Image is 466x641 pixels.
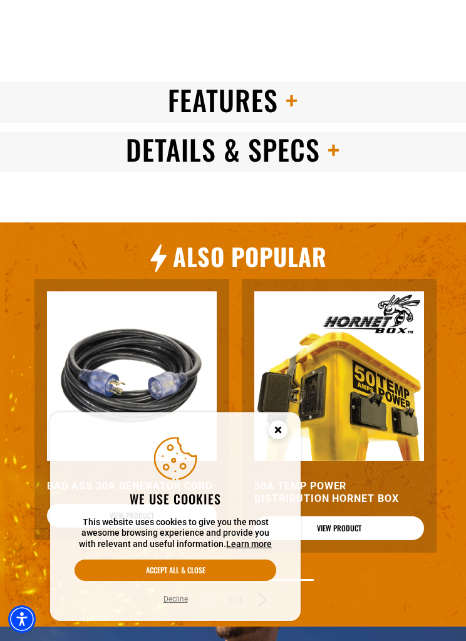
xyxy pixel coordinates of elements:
[47,291,217,461] img: black
[226,539,272,549] a: This website uses cookies to give you the most awesome browsing experience and provide you with r...
[50,412,301,622] aside: Cookie Consent
[75,491,276,507] h2: We use cookies
[75,517,276,550] p: This website uses cookies to give you the most awesome browsing experience and provide you with r...
[173,241,326,272] h2: Also Popular
[254,291,424,461] img: 50A Temp Power Distribution Hornet Box
[254,480,424,505] a: 50A Temp Power Distribution Hornet Box
[75,560,276,581] button: Accept all & close
[256,412,301,451] button: Close this option
[160,593,192,605] button: Decline
[8,605,36,633] div: Accessibility Menu
[168,80,278,120] span: Features
[47,480,217,492] a: Bad Ass 30A Generator Cord
[254,516,424,540] a: View Product
[126,129,319,170] span: Details & Specs
[47,504,217,528] a: View Product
